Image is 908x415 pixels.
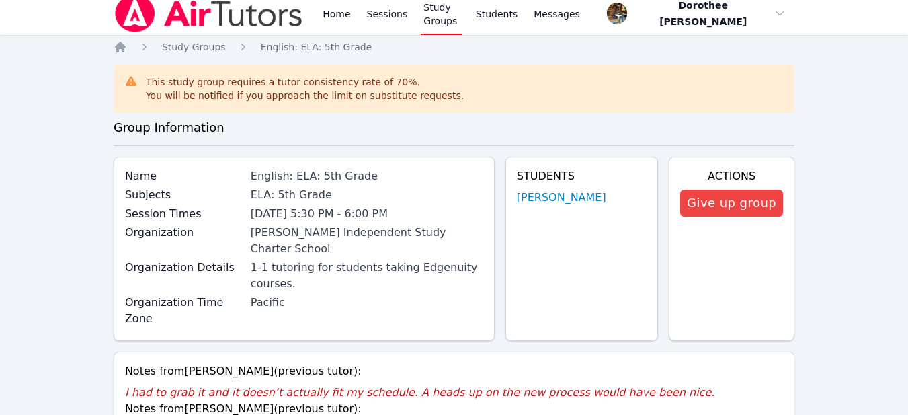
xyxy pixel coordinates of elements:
[162,40,226,54] a: Study Groups
[125,168,243,184] label: Name
[114,118,794,137] h3: Group Information
[125,187,243,203] label: Subjects
[261,42,372,52] span: English: ELA: 5th Grade
[146,75,464,102] div: This study group requires a tutor consistency rate of 70 %.
[125,206,243,222] label: Session Times
[125,260,243,276] label: Organization Details
[517,190,606,206] a: [PERSON_NAME]
[251,168,483,184] div: English: ELA: 5th Grade
[251,187,483,203] div: ELA: 5th Grade
[114,40,794,54] nav: Breadcrumb
[680,168,783,184] h4: Actions
[125,363,783,379] div: Notes from [PERSON_NAME] (previous tutor):
[261,40,372,54] a: English: ELA: 5th Grade
[125,225,243,241] label: Organization
[125,295,243,327] label: Organization Time Zone
[251,225,483,257] div: [PERSON_NAME] Independent Study Charter School
[251,206,483,222] li: [DATE] 5:30 PM - 6:00 PM
[680,190,783,217] button: Give up group
[251,295,483,311] div: Pacific
[162,42,226,52] span: Study Groups
[146,89,464,102] div: You will be notified if you approach the limit on substitute requests.
[517,168,647,184] h4: Students
[534,7,580,21] span: Messages
[251,260,483,292] div: 1-1 tutoring for students taking Edgenuity courses.
[125,385,783,401] p: I had to grab it and it doesn’t actually fit my schedule. A heads up on the new process would hav...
